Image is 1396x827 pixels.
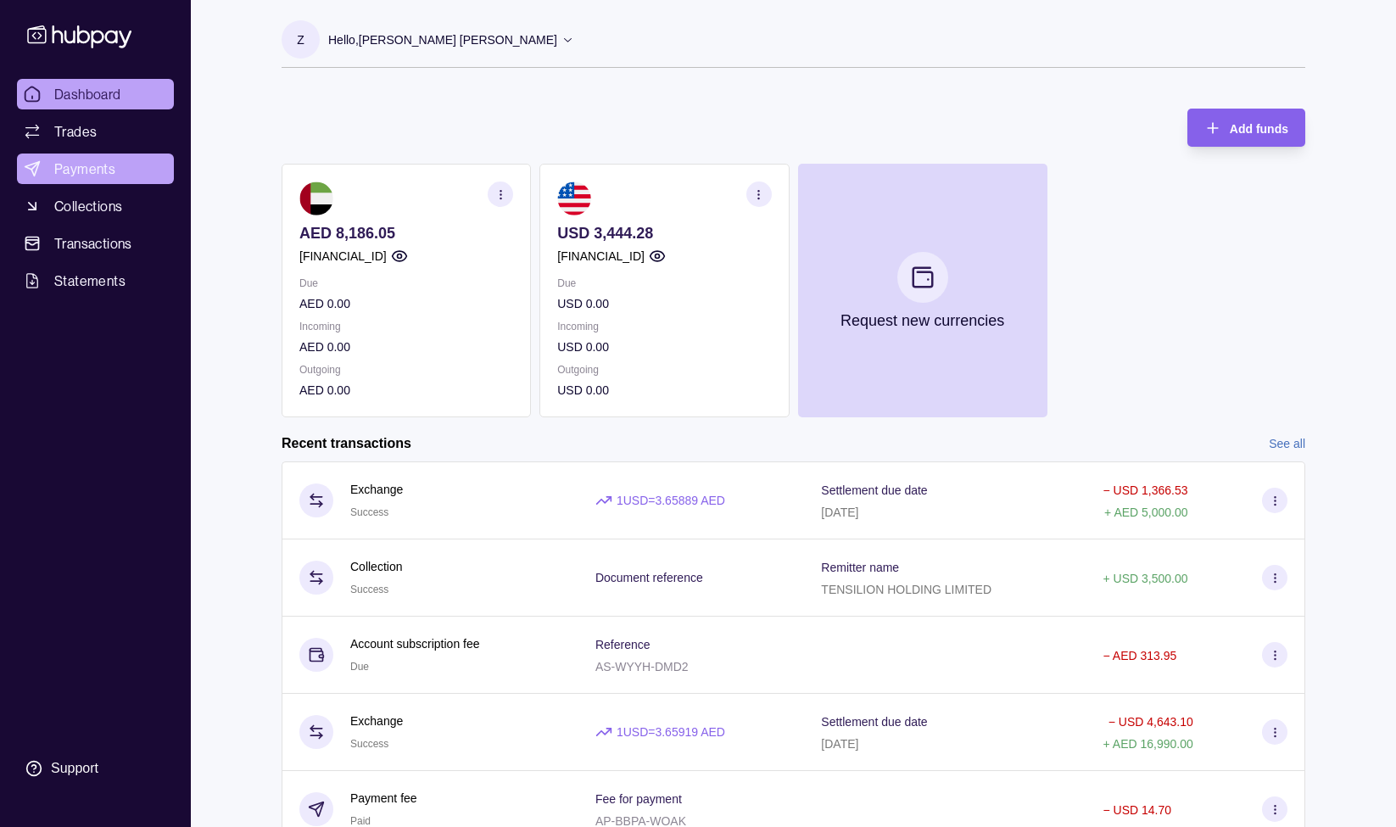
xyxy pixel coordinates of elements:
a: Transactions [17,228,174,259]
h2: Recent transactions [282,434,411,453]
p: Incoming [557,317,771,336]
p: USD 3,444.28 [557,224,771,243]
p: − USD 1,366.53 [1103,483,1188,497]
span: Paid [350,815,371,827]
span: Success [350,584,388,595]
p: Incoming [299,317,513,336]
p: USD 0.00 [557,294,771,313]
button: Request new currencies [798,164,1047,417]
button: Add funds [1187,109,1305,147]
p: + AED 16,990.00 [1103,737,1193,751]
p: Hello, [PERSON_NAME] [PERSON_NAME] [328,31,557,49]
a: Collections [17,191,174,221]
p: Reference [595,638,651,651]
span: Add funds [1230,122,1288,136]
p: Account subscription fee [350,634,480,653]
p: AED 0.00 [299,381,513,400]
p: [DATE] [821,737,858,751]
span: Payments [54,159,115,179]
p: Fee for payment [595,792,682,806]
p: + AED 5,000.00 [1104,506,1187,519]
p: [FINANCIAL_ID] [557,247,645,265]
p: 1 USD = 3.65919 AED [617,723,725,741]
a: Support [17,751,174,786]
a: Payments [17,154,174,184]
p: Due [557,274,771,293]
p: AED 8,186.05 [299,224,513,243]
p: + USD 3,500.00 [1103,572,1188,585]
p: Due [299,274,513,293]
p: Remitter name [821,561,899,574]
span: Success [350,506,388,518]
img: us [557,182,591,215]
span: Dashboard [54,84,121,104]
p: Document reference [595,571,703,584]
p: Collection [350,557,402,576]
div: Support [51,759,98,778]
p: Exchange [350,712,403,730]
span: Collections [54,196,122,216]
p: − AED 313.95 [1103,649,1177,662]
p: Settlement due date [821,483,927,497]
p: TENSILION HOLDING LIMITED [821,583,991,596]
img: ae [299,182,333,215]
p: Outgoing [299,360,513,379]
p: AED 0.00 [299,338,513,356]
p: Payment fee [350,789,417,807]
span: Due [350,661,369,673]
p: USD 0.00 [557,338,771,356]
p: Request new currencies [840,311,1004,330]
p: Settlement due date [821,715,927,729]
a: See all [1269,434,1305,453]
p: Exchange [350,480,403,499]
p: − USD 14.70 [1103,803,1172,817]
a: Trades [17,116,174,147]
p: Z [297,31,304,49]
p: 1 USD = 3.65889 AED [617,491,725,510]
span: Trades [54,121,97,142]
span: Success [350,738,388,750]
p: [FINANCIAL_ID] [299,247,387,265]
a: Dashboard [17,79,174,109]
p: USD 0.00 [557,381,771,400]
p: − USD 4,643.10 [1108,715,1193,729]
a: Statements [17,265,174,296]
p: Outgoing [557,360,771,379]
p: AS-WYYH-DMD2 [595,660,689,673]
span: Transactions [54,233,132,254]
span: Statements [54,271,126,291]
p: [DATE] [821,506,858,519]
p: AED 0.00 [299,294,513,313]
